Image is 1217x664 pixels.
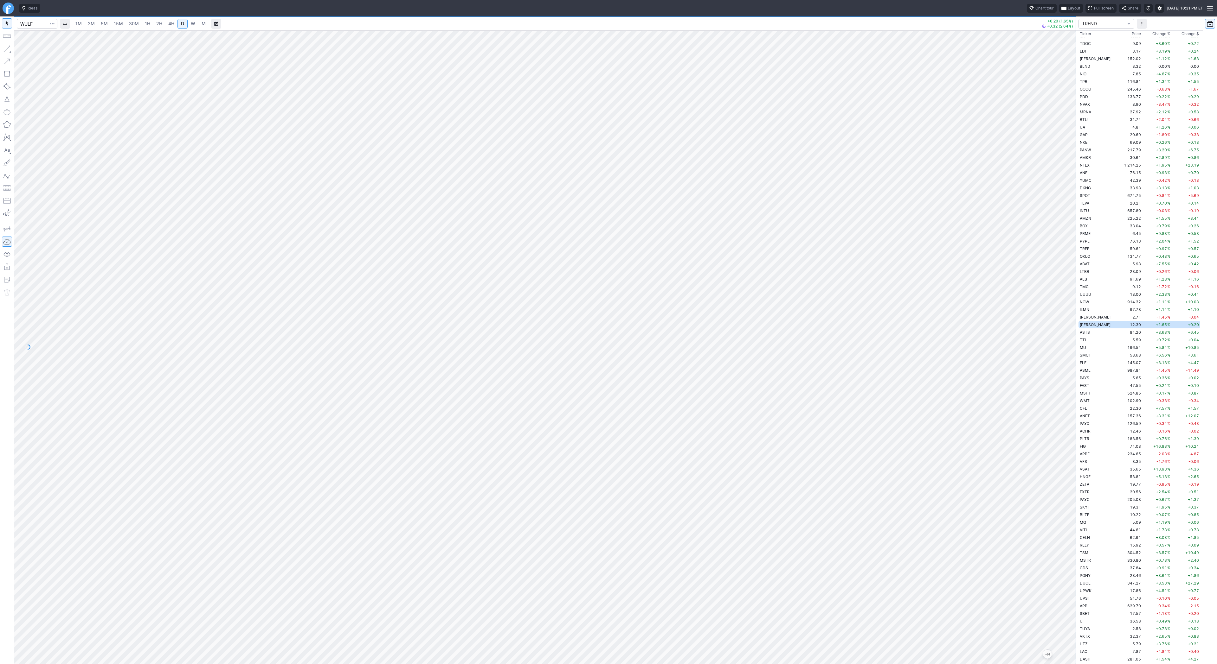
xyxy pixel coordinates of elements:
span: PDD [1080,94,1088,99]
button: Layout [1059,4,1083,13]
a: 30M [126,19,142,29]
span: +0.72 [1188,41,1199,46]
span: +1.55 [1156,216,1167,221]
span: % [1167,201,1170,206]
span: +1.14 [1156,307,1167,312]
span: +0.57 [1188,246,1199,251]
span: YUMC [1080,178,1091,183]
span: -1.45 [1156,315,1167,319]
span: SPOT [1080,193,1090,198]
span: 1H [145,21,150,26]
button: Text [2,145,12,155]
span: ILMN [1080,307,1089,312]
span: +8.63 [1156,330,1167,335]
button: Line [2,44,12,54]
span: ANF [1080,170,1087,175]
span: -0.04 [1188,315,1199,319]
td: 1,214.25 [1118,161,1142,169]
span: % [1167,277,1170,281]
button: Toggle dark mode [1144,4,1153,13]
a: M [198,19,209,29]
span: -0.32 [1188,102,1199,107]
a: 1H [142,19,153,29]
span: INTU [1080,208,1089,213]
button: Lock drawings [2,262,12,272]
span: % [1167,246,1170,251]
td: 657.80 [1118,207,1142,214]
span: % [1167,79,1170,84]
span: TTI [1080,338,1086,342]
span: +0.26 [1188,224,1199,228]
span: % [1167,269,1170,274]
span: 1M [75,21,82,26]
span: -0.06 [1188,269,1199,274]
span: +10.85 [1185,345,1199,350]
a: W [188,19,198,29]
span: NOW [1080,300,1089,304]
span: -5.69 [1188,193,1199,198]
span: ABAT [1080,262,1090,266]
span: GAP [1080,132,1088,137]
span: +7.55 [1156,262,1167,266]
span: % [1167,193,1170,198]
span: MU [1080,345,1086,350]
td: 97.78 [1118,306,1142,313]
span: +1.68 [1188,56,1199,61]
button: Measure [2,31,12,41]
span: ASTS [1080,330,1090,335]
span: -0.84 [1156,193,1167,198]
a: Finviz.com [3,3,14,14]
span: +4.67 [1156,72,1167,76]
span: +0.35 [1188,72,1199,76]
span: % [1167,64,1170,69]
span: DKNG [1080,186,1091,190]
span: +2.04 [1156,239,1167,243]
span: +0.32 (2.64%) [1047,24,1073,28]
td: 20.21 [1118,199,1142,207]
span: -1.80 [1156,132,1167,137]
span: +10.08 [1185,300,1199,304]
span: UA [1080,125,1085,130]
span: +0.14 [1188,201,1199,206]
span: +0.04 [1188,338,1199,342]
span: % [1167,170,1170,175]
span: -14.49 [1186,368,1199,373]
span: % [1167,148,1170,152]
span: +0.65 [1188,254,1199,259]
span: +0.18 [1188,140,1199,145]
span: -1.45 [1156,368,1167,373]
span: +5.84 [1156,345,1167,350]
span: % [1167,231,1170,236]
span: ASML [1080,368,1091,373]
span: +0.70 [1188,170,1199,175]
span: -0.19 [1188,208,1199,213]
span: % [1167,284,1170,289]
span: % [1167,330,1170,335]
button: Portfolio watchlist [1205,19,1215,29]
span: +1.26 [1156,125,1167,130]
td: 76.15 [1118,169,1142,176]
button: Triangle [2,94,12,104]
span: 2H [156,21,162,26]
td: 47.55 [1118,382,1142,389]
span: +8.19 [1156,49,1167,54]
span: BTU [1080,117,1088,122]
td: 133.77 [1118,93,1142,100]
a: 4H [165,19,177,29]
span: NVAX [1080,102,1090,107]
span: +2.33 [1156,292,1167,297]
button: Rectangle [2,69,12,79]
span: +0.42 [1188,262,1199,266]
span: +3.20 [1156,148,1167,152]
span: +1.12 [1156,56,1167,61]
button: Drawing mode: Single [2,224,12,234]
span: +0.24 [1188,49,1199,54]
span: TEVA [1080,201,1089,206]
button: Polygon [2,120,12,130]
td: 116.81 [1118,78,1142,85]
span: % [1167,315,1170,319]
span: GOOG [1080,87,1091,92]
td: 5.59 [1118,336,1142,344]
span: ALB [1080,277,1087,281]
span: % [1167,49,1170,54]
